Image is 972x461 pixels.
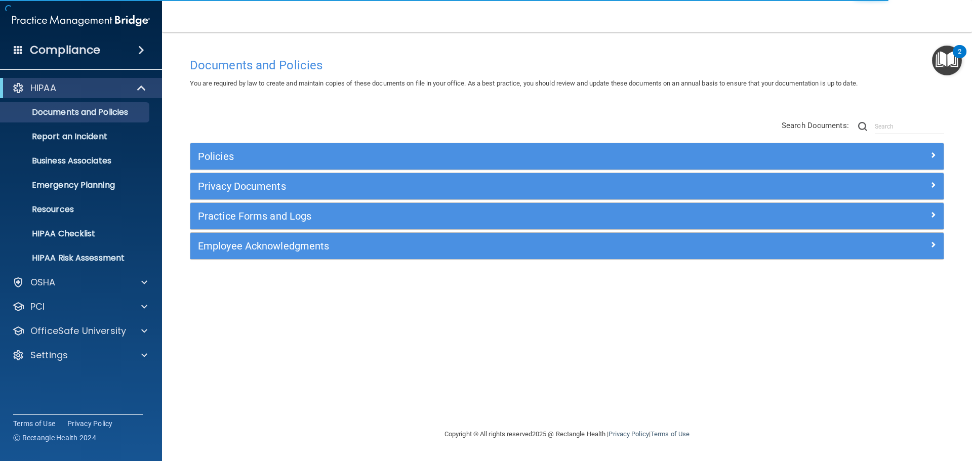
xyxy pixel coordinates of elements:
[782,121,849,130] span: Search Documents:
[12,11,150,31] img: PMB logo
[13,418,55,429] a: Terms of Use
[7,180,145,190] p: Emergency Planning
[382,418,752,450] div: Copyright © All rights reserved 2025 @ Rectangle Health | |
[12,82,147,94] a: HIPAA
[12,276,147,288] a: OSHA
[198,240,748,252] h5: Employee Acknowledgments
[7,132,145,142] p: Report an Incident
[30,325,126,337] p: OfficeSafe University
[198,148,936,164] a: Policies
[12,325,147,337] a: OfficeSafe University
[7,107,145,117] p: Documents and Policies
[875,119,944,134] input: Search
[30,349,68,361] p: Settings
[198,238,936,254] a: Employee Acknowledgments
[932,46,962,75] button: Open Resource Center, 2 new notifications
[30,276,56,288] p: OSHA
[7,204,145,215] p: Resources
[30,82,56,94] p: HIPAA
[198,211,748,222] h5: Practice Forms and Logs
[13,433,96,443] span: Ⓒ Rectangle Health 2024
[198,208,936,224] a: Practice Forms and Logs
[190,79,858,87] span: You are required by law to create and maintain copies of these documents on file in your office. ...
[198,178,936,194] a: Privacy Documents
[67,418,113,429] a: Privacy Policy
[958,52,961,65] div: 2
[7,229,145,239] p: HIPAA Checklist
[30,301,45,313] p: PCI
[858,122,867,131] img: ic-search.3b580494.png
[609,430,649,438] a: Privacy Policy
[7,156,145,166] p: Business Associates
[7,253,145,263] p: HIPAA Risk Assessment
[651,430,690,438] a: Terms of Use
[190,59,944,72] h4: Documents and Policies
[198,181,748,192] h5: Privacy Documents
[198,151,748,162] h5: Policies
[30,43,100,57] h4: Compliance
[12,301,147,313] a: PCI
[12,349,147,361] a: Settings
